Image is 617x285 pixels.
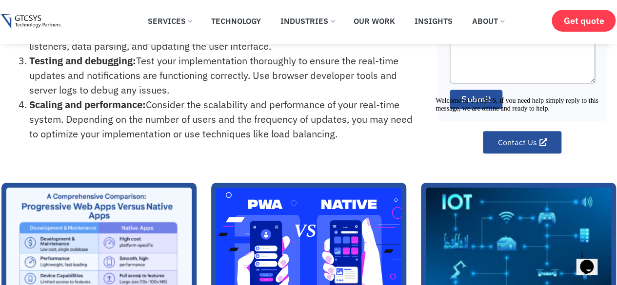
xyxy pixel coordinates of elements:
[465,10,511,32] a: About
[273,10,341,32] a: Industries
[563,16,604,26] span: Get quote
[29,54,416,97] li: Test your implementation thoroughly to ensure the real-time updates and notifications are functio...
[4,4,179,19] div: Welcome to GTCSYS, if you need help simply reply to this message, we are online and ready to help.
[29,54,136,67] strong: Testing and debugging:
[552,10,616,32] a: Get quote
[346,10,402,32] a: Our Work
[450,90,502,109] button: Submit
[432,93,607,241] iframe: chat widget
[4,4,167,19] span: Welcome to GTCSYS, if you need help simply reply to this message, we are online and ready to help.
[1,14,60,29] img: Gtcsys logo
[29,97,416,141] li: Consider the scalability and performance of your real-time system. Depending on the number of use...
[576,246,607,275] iframe: chat widget
[204,10,268,32] a: Technology
[29,98,146,111] strong: Scaling and performance:
[407,10,460,32] a: Insights
[140,10,199,32] a: Services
